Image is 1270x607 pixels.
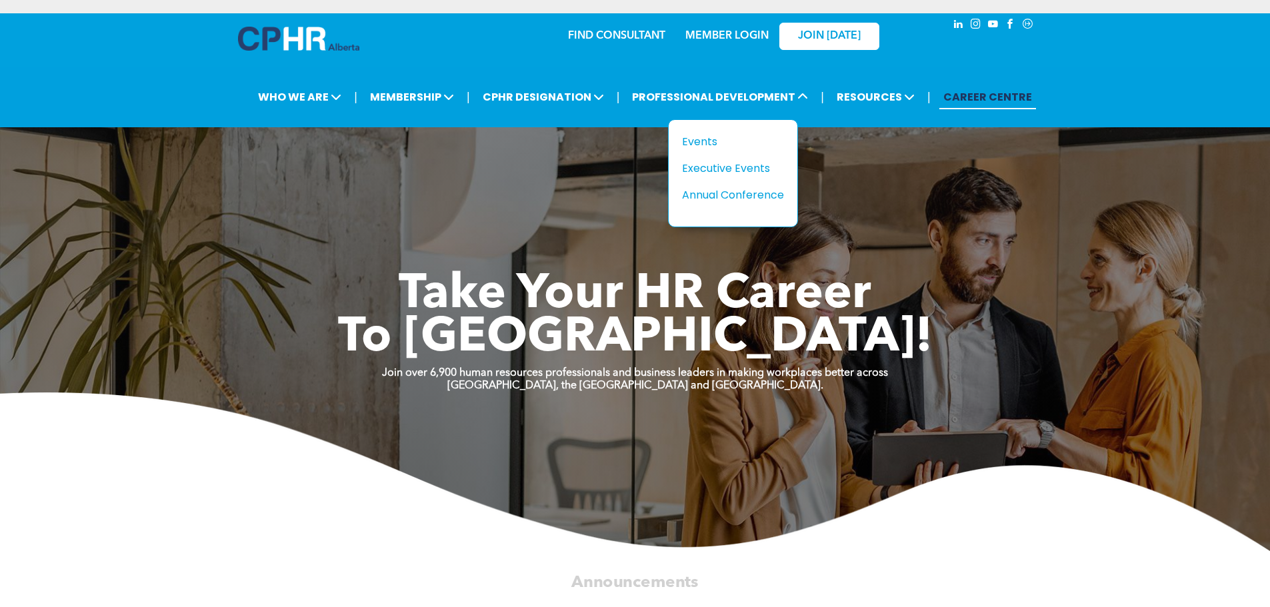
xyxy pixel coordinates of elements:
span: WHO WE ARE [254,85,345,109]
span: RESOURCES [833,85,919,109]
div: Events [682,133,774,150]
img: A blue and white logo for cp alberta [238,27,359,51]
span: Announcements [571,574,698,590]
a: FIND CONSULTANT [568,31,665,41]
a: youtube [986,17,1001,35]
div: Annual Conference [682,187,774,203]
a: Annual Conference [682,187,784,203]
a: CAREER CENTRE [939,85,1036,109]
a: Executive Events [682,160,784,177]
li: | [821,83,824,111]
span: PROFESSIONAL DEVELOPMENT [628,85,812,109]
span: CPHR DESIGNATION [479,85,608,109]
span: JOIN [DATE] [798,30,861,43]
div: Executive Events [682,160,774,177]
a: linkedin [951,17,966,35]
span: To [GEOGRAPHIC_DATA]! [338,314,933,362]
span: MEMBERSHIP [366,85,458,109]
li: | [467,83,470,111]
a: facebook [1003,17,1018,35]
li: | [354,83,357,111]
a: Social network [1021,17,1035,35]
a: instagram [969,17,983,35]
li: | [927,83,931,111]
a: MEMBER LOGIN [685,31,769,41]
span: Take Your HR Career [399,271,871,319]
strong: Join over 6,900 human resources professionals and business leaders in making workplaces better ac... [382,368,888,378]
strong: [GEOGRAPHIC_DATA], the [GEOGRAPHIC_DATA] and [GEOGRAPHIC_DATA]. [447,380,823,391]
a: JOIN [DATE] [779,23,879,50]
a: Events [682,133,784,150]
li: | [617,83,620,111]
